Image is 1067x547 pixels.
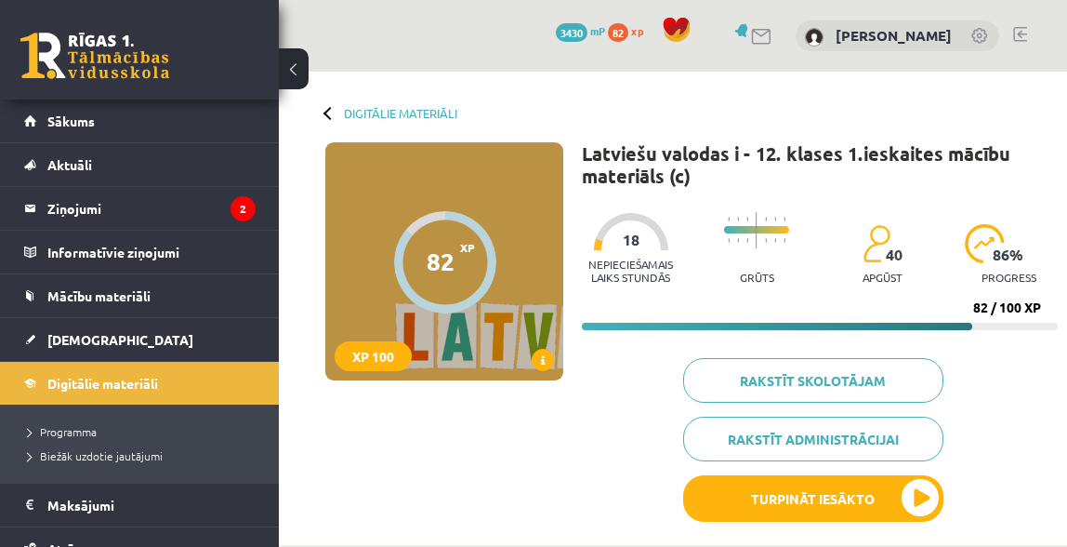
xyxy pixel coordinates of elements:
img: icon-short-line-57e1e144782c952c97e751825c79c345078a6d821885a25fce030b3d8c18986b.svg [765,217,767,221]
span: xp [631,23,643,38]
img: icon-short-line-57e1e144782c952c97e751825c79c345078a6d821885a25fce030b3d8c18986b.svg [784,238,785,243]
p: apgūst [863,271,902,284]
span: 40 [886,247,902,263]
legend: Informatīvie ziņojumi [47,231,256,273]
img: icon-short-line-57e1e144782c952c97e751825c79c345078a6d821885a25fce030b3d8c18986b.svg [737,238,739,243]
a: Rakstīt skolotājam [683,358,943,403]
div: 82 [427,247,454,275]
a: Digitālie materiāli [24,362,256,405]
img: icon-short-line-57e1e144782c952c97e751825c79c345078a6d821885a25fce030b3d8c18986b.svg [746,217,748,221]
a: Biežāk uzdotie jautājumi [28,447,260,464]
span: Programma [28,424,97,439]
span: 3430 [556,23,587,42]
span: 18 [623,232,639,248]
span: Biežāk uzdotie jautājumi [28,448,163,463]
a: Programma [28,423,260,440]
i: 2 [231,196,256,221]
legend: Maksājumi [47,484,256,527]
a: Mācību materiāli [24,274,256,317]
img: icon-short-line-57e1e144782c952c97e751825c79c345078a6d821885a25fce030b3d8c18986b.svg [728,238,730,243]
a: 82 xp [608,23,652,38]
span: Aktuāli [47,156,92,173]
img: icon-short-line-57e1e144782c952c97e751825c79c345078a6d821885a25fce030b3d8c18986b.svg [737,217,739,221]
img: icon-short-line-57e1e144782c952c97e751825c79c345078a6d821885a25fce030b3d8c18986b.svg [728,217,730,221]
img: icon-short-line-57e1e144782c952c97e751825c79c345078a6d821885a25fce030b3d8c18986b.svg [774,238,776,243]
a: Sākums [24,100,256,142]
div: XP 100 [335,341,412,371]
span: Mācību materiāli [47,287,151,304]
a: Maksājumi [24,484,256,527]
img: icon-short-line-57e1e144782c952c97e751825c79c345078a6d821885a25fce030b3d8c18986b.svg [765,238,767,243]
img: icon-short-line-57e1e144782c952c97e751825c79c345078a6d821885a25fce030b3d8c18986b.svg [774,217,776,221]
a: Rakstīt administrācijai [683,417,943,461]
button: Turpināt iesākto [683,475,943,522]
a: Aktuāli [24,143,256,186]
a: Ziņojumi2 [24,187,256,230]
a: Digitālie materiāli [344,106,457,120]
h1: Latviešu valodas i - 12. klases 1.ieskaites mācību materiāls (c) [582,142,1058,187]
span: 82 [608,23,628,42]
img: students-c634bb4e5e11cddfef0936a35e636f08e4e9abd3cc4e673bd6f9a4125e45ecb1.svg [863,224,889,263]
span: mP [590,23,605,38]
a: [DEMOGRAPHIC_DATA] [24,318,256,361]
span: XP [460,241,475,254]
a: 3430 mP [556,23,605,38]
p: Nepieciešamais laiks stundās [582,258,680,284]
a: [PERSON_NAME] [836,26,952,45]
span: Sākums [47,113,95,129]
img: icon-short-line-57e1e144782c952c97e751825c79c345078a6d821885a25fce030b3d8c18986b.svg [746,238,748,243]
span: Digitālie materiāli [47,375,158,392]
a: Informatīvie ziņojumi [24,231,256,273]
img: icon-long-line-d9ea69661e0d244f92f715978eff75569469978d946b2353a9bb055b3ed8787d.svg [756,212,757,248]
a: Rīgas 1. Tālmācības vidusskola [20,33,169,79]
img: icon-progress-161ccf0a02000e728c5f80fcf4c31c7af3da0e1684b2b1d7c360e028c24a22f1.svg [965,224,1005,263]
img: icon-short-line-57e1e144782c952c97e751825c79c345078a6d821885a25fce030b3d8c18986b.svg [784,217,785,221]
p: progress [981,271,1036,284]
p: Grūts [740,271,774,284]
span: 86 % [993,247,1024,263]
span: [DEMOGRAPHIC_DATA] [47,331,193,348]
img: Stīvens Kuzmenko [805,28,823,47]
legend: Ziņojumi [47,187,256,230]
